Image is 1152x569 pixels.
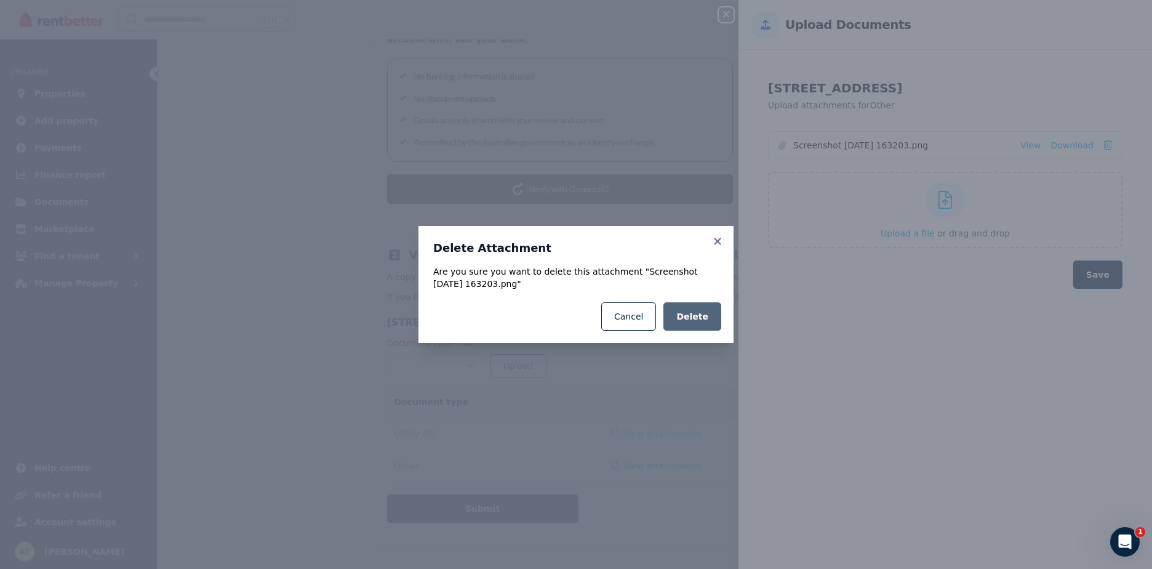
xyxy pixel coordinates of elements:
[1135,527,1145,537] span: 1
[601,302,656,331] button: Cancel
[676,310,708,323] span: Delete
[433,241,719,256] h3: Delete Attachment
[433,265,719,290] div: Are you sure you want to delete this attachment " Screenshot [DATE] 163203.png "
[663,302,721,331] button: Delete
[1110,527,1140,557] iframe: Intercom live chat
